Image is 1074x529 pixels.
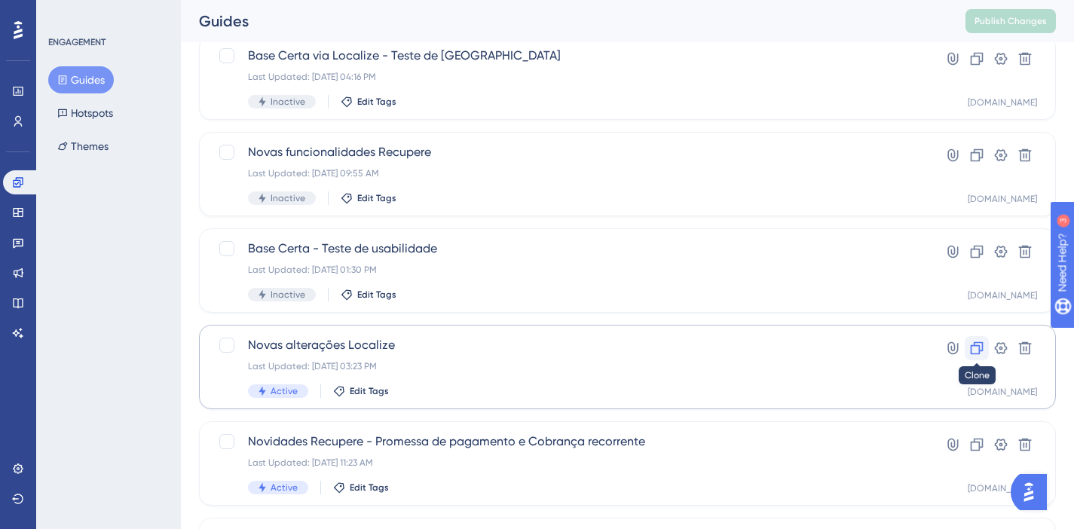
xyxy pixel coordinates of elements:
span: Edit Tags [357,289,396,301]
div: [DOMAIN_NAME] [968,96,1037,109]
div: [DOMAIN_NAME] [968,193,1037,205]
div: Last Updated: [DATE] 01:30 PM [248,264,886,276]
div: ENGAGEMENT [48,36,106,48]
button: Publish Changes [965,9,1056,33]
button: Themes [48,133,118,160]
iframe: UserGuiding AI Assistant Launcher [1011,469,1056,515]
button: Edit Tags [341,289,396,301]
span: Need Help? [35,4,94,22]
span: Inactive [271,289,305,301]
div: [DOMAIN_NAME] [968,482,1037,494]
button: Edit Tags [333,385,389,397]
div: Last Updated: [DATE] 04:16 PM [248,71,886,83]
span: Publish Changes [975,15,1047,27]
button: Edit Tags [341,96,396,108]
div: Guides [199,11,928,32]
div: Last Updated: [DATE] 09:55 AM [248,167,886,179]
span: Base Certa via Localize - Teste de [GEOGRAPHIC_DATA] [248,47,886,65]
button: Guides [48,66,114,93]
span: Novas alterações Localize [248,336,886,354]
span: Edit Tags [357,192,396,204]
span: Base Certa - Teste de usabilidade [248,240,886,258]
button: Edit Tags [341,192,396,204]
span: Inactive [271,96,305,108]
span: Edit Tags [357,96,396,108]
span: Novidades Recupere - Promessa de pagamento e Cobrança recorrente [248,433,886,451]
span: Inactive [271,192,305,204]
button: Hotspots [48,99,122,127]
span: Active [271,482,298,494]
span: Edit Tags [350,482,389,494]
div: [DOMAIN_NAME] [968,289,1037,301]
span: Active [271,385,298,397]
span: Edit Tags [350,385,389,397]
div: Last Updated: [DATE] 03:23 PM [248,360,886,372]
div: 3 [105,8,109,20]
div: [DOMAIN_NAME] [968,386,1037,398]
button: Edit Tags [333,482,389,494]
span: Novas funcionalidades Recupere [248,143,886,161]
div: Last Updated: [DATE] 11:23 AM [248,457,886,469]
